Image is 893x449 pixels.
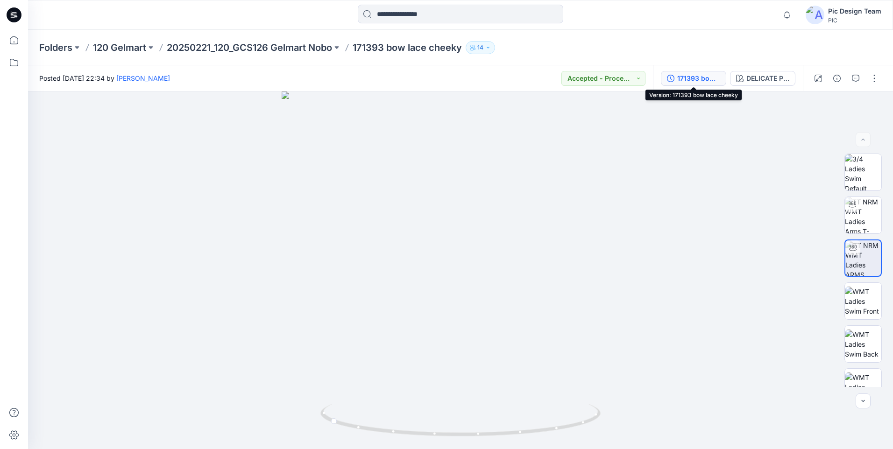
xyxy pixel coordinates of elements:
[806,6,824,24] img: avatar
[829,71,844,86] button: Details
[828,6,881,17] div: Pic Design Team
[39,73,170,83] span: Posted [DATE] 22:34 by
[677,73,720,84] div: 171393 bow lace cheeky
[353,41,462,54] p: 171393 bow lace cheeky
[746,73,789,84] div: DELICATE PINK
[477,42,483,53] p: 14
[466,41,495,54] button: 14
[845,154,881,190] img: 3/4 Ladies Swim Default
[93,41,146,54] a: 120 Gelmart
[845,197,881,233] img: TT NRM WMT Ladies Arms T-POSE
[661,71,726,86] button: 171393 bow lace cheeky
[116,74,170,82] a: [PERSON_NAME]
[845,240,881,276] img: TT NRM WMT Ladies ARMS DOWN
[845,330,881,359] img: WMT Ladies Swim Back
[39,41,72,54] a: Folders
[828,17,881,24] div: PIC
[167,41,332,54] a: 20250221_120_GCS126 Gelmart Nobo
[845,372,881,402] img: WMT Ladies Swim Left
[730,71,795,86] button: DELICATE PINK
[845,287,881,316] img: WMT Ladies Swim Front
